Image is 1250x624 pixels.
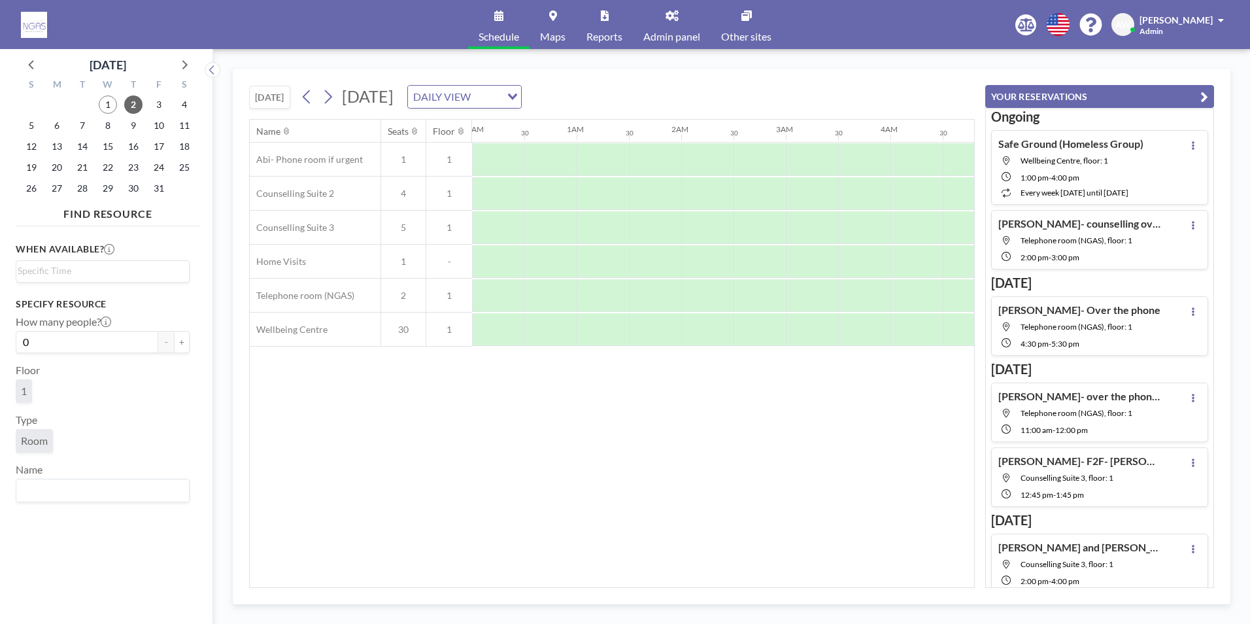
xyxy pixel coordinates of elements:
[991,275,1208,291] h3: [DATE]
[1049,173,1051,182] span: -
[150,179,168,198] span: Friday, October 31, 2025
[22,158,41,177] span: Sunday, October 19, 2025
[381,256,426,268] span: 1
[433,126,455,137] div: Floor
[1055,425,1088,435] span: 12:00 PM
[124,158,143,177] span: Thursday, October 23, 2025
[158,331,174,353] button: -
[408,86,521,108] div: Search for option
[124,95,143,114] span: Thursday, October 2, 2025
[998,390,1162,403] h4: [PERSON_NAME]- over the phone- [PERSON_NAME]
[991,512,1208,529] h3: [DATE]
[95,77,121,94] div: W
[70,77,95,94] div: T
[18,482,182,499] input: Search for option
[426,188,472,199] span: 1
[16,479,189,502] div: Search for option
[99,158,117,177] span: Wednesday, October 22, 2025
[21,434,48,447] span: Room
[250,290,354,302] span: Telephone room (NGAS)
[250,222,334,234] span: Counselling Suite 3
[991,361,1208,377] h3: [DATE]
[1049,339,1051,349] span: -
[48,116,66,135] span: Monday, October 6, 2025
[16,298,190,310] h3: Specify resource
[426,290,472,302] span: 1
[1021,408,1132,418] span: Telephone room (NGAS), floor: 1
[175,116,194,135] span: Saturday, October 11, 2025
[426,324,472,336] span: 1
[1021,559,1113,569] span: Counselling Suite 3, floor: 1
[21,12,47,38] img: organization-logo
[250,256,306,268] span: Home Visits
[1021,252,1049,262] span: 2:00 PM
[175,158,194,177] span: Saturday, October 25, 2025
[835,129,843,137] div: 30
[342,86,394,106] span: [DATE]
[124,137,143,156] span: Thursday, October 16, 2025
[643,31,700,42] span: Admin panel
[426,154,472,165] span: 1
[1115,19,1131,31] span: AW
[671,124,688,134] div: 2AM
[479,31,519,42] span: Schedule
[462,124,484,134] div: 12AM
[1051,173,1079,182] span: 4:00 PM
[250,188,334,199] span: Counselling Suite 2
[1053,425,1055,435] span: -
[1021,188,1128,198] span: every week [DATE] until [DATE]
[44,77,70,94] div: M
[73,158,92,177] span: Tuesday, October 21, 2025
[998,217,1162,230] h4: [PERSON_NAME]- counselling over the phone
[124,179,143,198] span: Thursday, October 30, 2025
[174,331,190,353] button: +
[1021,173,1049,182] span: 1:00 PM
[90,56,126,74] div: [DATE]
[881,124,898,134] div: 4AM
[567,124,584,134] div: 1AM
[381,290,426,302] span: 2
[776,124,793,134] div: 3AM
[150,116,168,135] span: Friday, October 10, 2025
[73,179,92,198] span: Tuesday, October 28, 2025
[426,256,472,268] span: -
[586,31,622,42] span: Reports
[1053,490,1056,500] span: -
[256,126,280,137] div: Name
[16,364,40,377] label: Floor
[1140,14,1213,26] span: [PERSON_NAME]
[22,137,41,156] span: Sunday, October 12, 2025
[1140,26,1163,36] span: Admin
[22,179,41,198] span: Sunday, October 26, 2025
[998,541,1162,554] h4: [PERSON_NAME] and [PERSON_NAME]- F2F
[16,463,42,476] label: Name
[73,137,92,156] span: Tuesday, October 14, 2025
[22,116,41,135] span: Sunday, October 5, 2025
[1021,576,1049,586] span: 2:00 PM
[175,95,194,114] span: Saturday, October 4, 2025
[16,261,189,281] div: Search for option
[48,179,66,198] span: Monday, October 27, 2025
[99,116,117,135] span: Wednesday, October 8, 2025
[1049,252,1051,262] span: -
[150,158,168,177] span: Friday, October 24, 2025
[249,86,290,109] button: [DATE]
[991,109,1208,125] h3: Ongoing
[381,154,426,165] span: 1
[124,116,143,135] span: Thursday, October 9, 2025
[1051,576,1079,586] span: 4:00 PM
[411,88,473,105] span: DAILY VIEW
[998,137,1143,150] h4: Safe Ground (Homeless Group)
[175,137,194,156] span: Saturday, October 18, 2025
[99,137,117,156] span: Wednesday, October 15, 2025
[19,77,44,94] div: S
[1021,322,1132,332] span: Telephone room (NGAS), floor: 1
[1021,473,1113,483] span: Counselling Suite 3, floor: 1
[998,455,1162,468] h4: [PERSON_NAME]- F2F- [PERSON_NAME]
[16,202,200,220] h4: FIND RESOURCE
[250,154,363,165] span: Abi- Phone room if urgent
[1051,339,1079,349] span: 5:30 PM
[626,129,633,137] div: 30
[985,85,1214,108] button: YOUR RESERVATIONS
[381,188,426,199] span: 4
